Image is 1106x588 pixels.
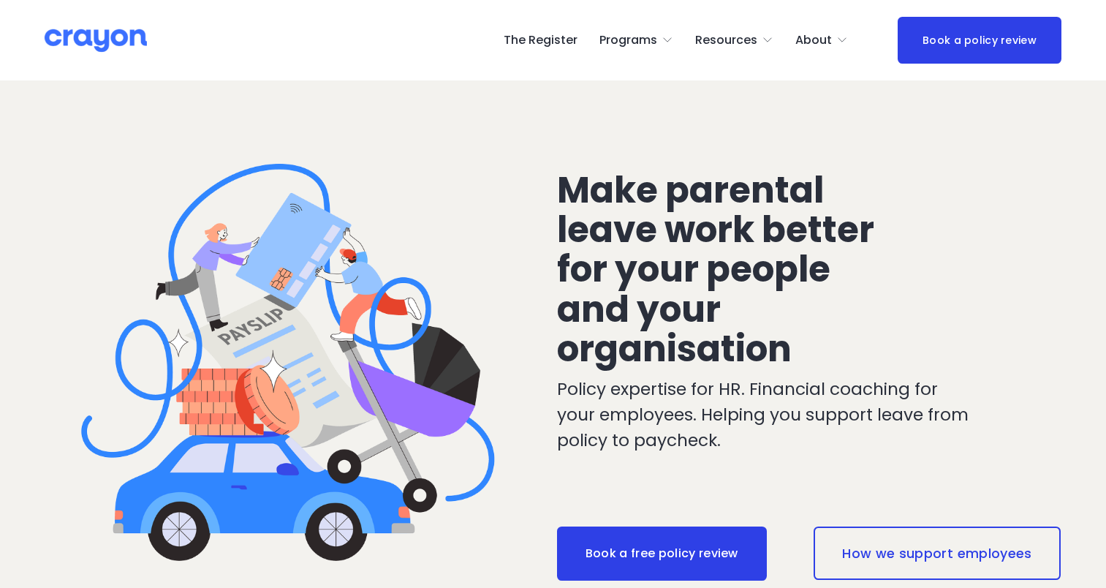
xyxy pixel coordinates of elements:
a: folder dropdown [795,29,848,52]
span: Resources [695,30,757,51]
span: About [795,30,832,51]
a: folder dropdown [695,29,773,52]
a: folder dropdown [599,29,673,52]
span: Make parental leave work better for your people and your organisation [557,165,882,374]
p: Policy expertise for HR. Financial coaching for your employees. Helping you support leave from po... [557,377,977,453]
a: The Register [504,29,577,52]
a: Book a policy review [898,17,1062,64]
img: Crayon [45,28,147,53]
span: Programs [599,30,657,51]
a: How we support employees [814,527,1061,581]
a: Book a free policy review [557,527,767,581]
